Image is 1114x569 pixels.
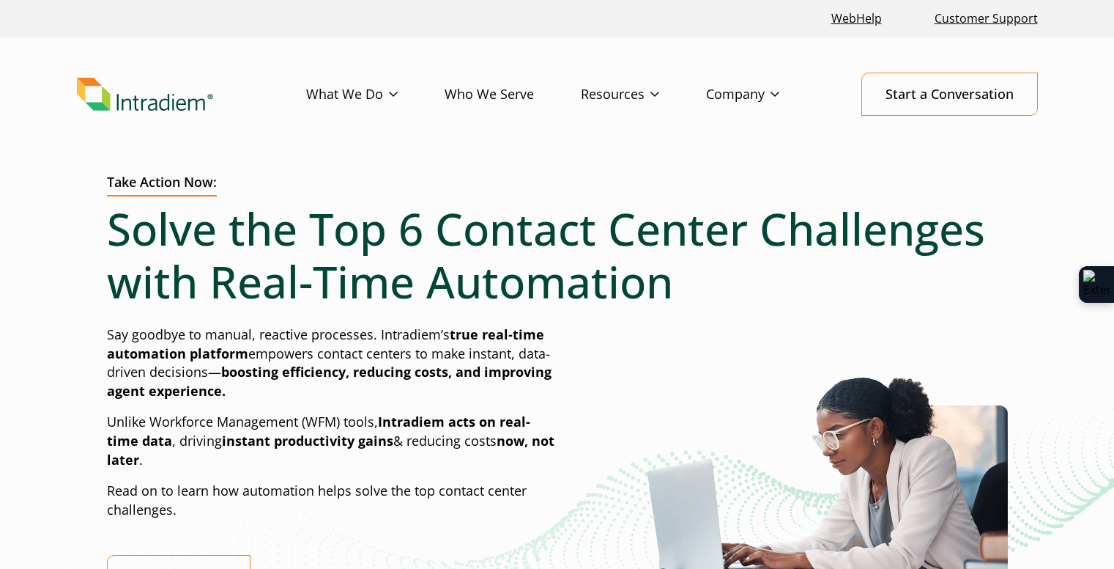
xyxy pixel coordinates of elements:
a: Link opens in a new window [825,3,888,34]
strong: Intradiem acts on real-time data [107,413,530,449]
a: Company [706,73,826,116]
a: What We Do [306,73,445,116]
strong: true real-time automation platform [107,326,544,362]
strong: now, not later [107,432,554,469]
p: Read on to learn how automation helps solve the top contact center challenges. [107,482,557,520]
img: Extension Icon [1083,270,1110,299]
strong: instant productivity gains [222,432,393,449]
img: Intradiem [77,78,213,111]
p: Say goodbye to manual, reactive processes. Intradiem’s empowers contact centers to make instant, ... [107,326,557,402]
a: Resources [581,73,706,116]
a: Link to homepage of Intradiem [77,78,306,111]
strong: boosting efficiency, reducing costs, and improving agent experience. [107,363,552,400]
a: Start a Conversation [861,73,1038,116]
h1: Take Action Now: [107,175,217,197]
a: Who We Serve [445,73,581,116]
p: Unlike Workforce Management (WFM) tools, , driving & reducing costs . [107,413,557,470]
a: Customer Support [929,3,1044,34]
h1: Solve the Top 6 Contact Center Challenges with Real-Time Automation [107,202,1008,308]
